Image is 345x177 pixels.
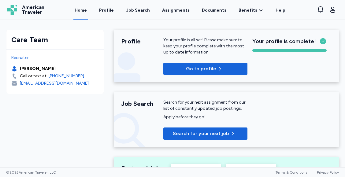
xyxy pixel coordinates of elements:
div: Search for your next assignment from our list of constantly updated job postings. [163,99,247,112]
span: Benefits [239,7,257,13]
a: Privacy Policy [317,170,339,175]
button: Search for your next job [163,127,247,140]
div: Profile [121,37,163,46]
span: Search for your next job [173,130,229,137]
div: Job Search [121,99,163,108]
img: Logo [7,5,17,15]
div: [EMAIL_ADDRESS][DOMAIN_NAME] [20,80,89,87]
div: Call or text at: [20,73,47,79]
div: Featured Jobs [121,164,163,173]
div: Recruiter [11,55,99,61]
span: Go to profile [186,65,216,72]
a: [PHONE_NUMBER] [49,73,84,79]
button: Go to profile [163,63,247,75]
span: Your profile is complete! [252,37,316,46]
span: American Traveler [22,5,44,15]
div: Job Search [126,7,150,13]
div: [PERSON_NAME] [20,66,56,72]
div: Care Team [11,35,99,45]
a: Benefits [239,7,263,13]
div: Your profile is all set! Please make sure to keep your profile complete with the most up to date ... [163,37,247,55]
a: Terms & Conditions [276,170,307,175]
a: Home [73,1,88,20]
span: © 2025 American Traveler, LLC [6,170,56,175]
div: Apply before they go! [163,114,247,120]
